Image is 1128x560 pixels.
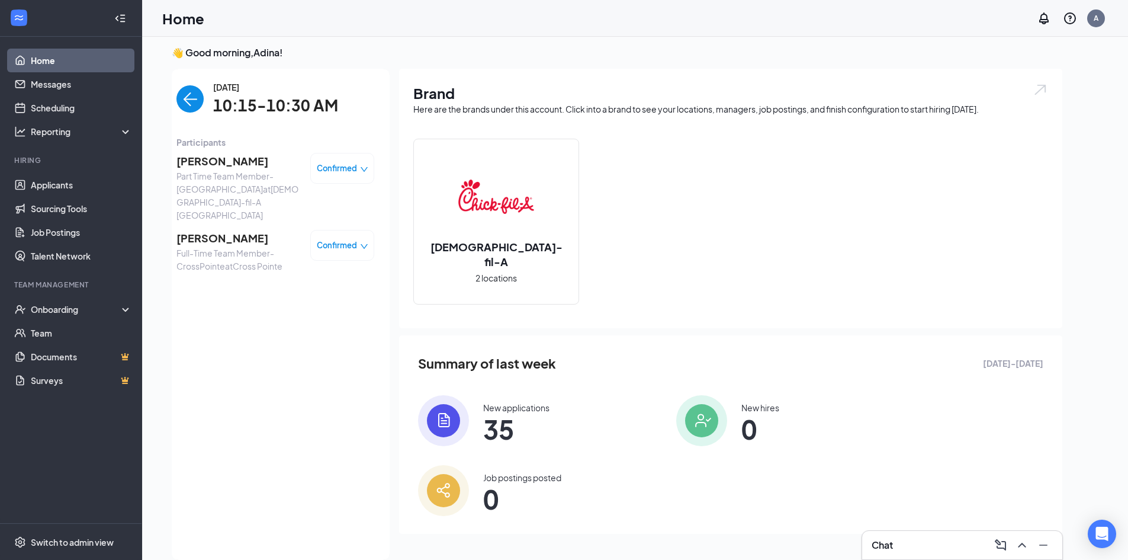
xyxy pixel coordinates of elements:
[1094,13,1098,23] div: A
[1015,538,1029,552] svg: ChevronUp
[14,280,130,290] div: Team Management
[414,239,579,269] h2: [DEMOGRAPHIC_DATA]-fil-A
[741,402,779,414] div: New hires
[741,418,779,440] span: 0
[176,169,301,222] span: Part Time Team Member-[GEOGRAPHIC_DATA] at [DEMOGRAPHIC_DATA]-fil-A [GEOGRAPHIC_DATA]
[31,220,132,244] a: Job Postings
[991,536,1010,555] button: ComposeMessage
[1037,11,1051,25] svg: Notifications
[176,247,301,273] span: Full-Time Team Member-CrossPointe at Cross Pointe
[360,165,368,174] span: down
[31,303,122,315] div: Onboarding
[176,85,204,113] button: back-button
[31,321,132,345] a: Team
[413,83,1048,103] h1: Brand
[1033,83,1048,97] img: open.6027fd2a22e1237b5b06.svg
[213,81,338,94] span: [DATE]
[475,271,517,284] span: 2 locations
[31,126,133,137] div: Reporting
[483,472,561,484] div: Job postings posted
[1013,536,1031,555] button: ChevronUp
[31,173,132,197] a: Applicants
[31,369,132,392] a: SurveysCrown
[14,303,26,315] svg: UserCheck
[213,94,338,118] span: 10:15-10:30 AM
[1063,11,1077,25] svg: QuestionInfo
[31,345,132,369] a: DocumentsCrown
[483,402,549,414] div: New applications
[418,395,469,446] img: icon
[1034,536,1053,555] button: Minimize
[317,239,357,251] span: Confirmed
[114,12,126,24] svg: Collapse
[176,230,301,247] span: [PERSON_NAME]
[994,538,1008,552] svg: ComposeMessage
[13,12,25,24] svg: WorkstreamLogo
[872,539,893,552] h3: Chat
[31,96,132,120] a: Scheduling
[418,353,556,374] span: Summary of last week
[676,395,727,446] img: icon
[413,103,1048,115] div: Here are the brands under this account. Click into a brand to see your locations, managers, job p...
[14,536,26,548] svg: Settings
[483,488,561,510] span: 0
[418,465,469,516] img: icon
[1036,538,1050,552] svg: Minimize
[317,162,357,174] span: Confirmed
[176,136,374,149] span: Participants
[458,159,534,235] img: Chick-fil-A
[983,357,1043,370] span: [DATE] - [DATE]
[31,197,132,220] a: Sourcing Tools
[14,155,130,165] div: Hiring
[31,536,114,548] div: Switch to admin view
[14,126,26,137] svg: Analysis
[176,153,301,169] span: [PERSON_NAME]
[162,8,204,28] h1: Home
[172,46,1062,59] h3: 👋 Good morning, Adina !
[1088,520,1116,548] div: Open Intercom Messenger
[31,244,132,268] a: Talent Network
[31,72,132,96] a: Messages
[483,418,549,440] span: 35
[360,242,368,251] span: down
[31,49,132,72] a: Home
